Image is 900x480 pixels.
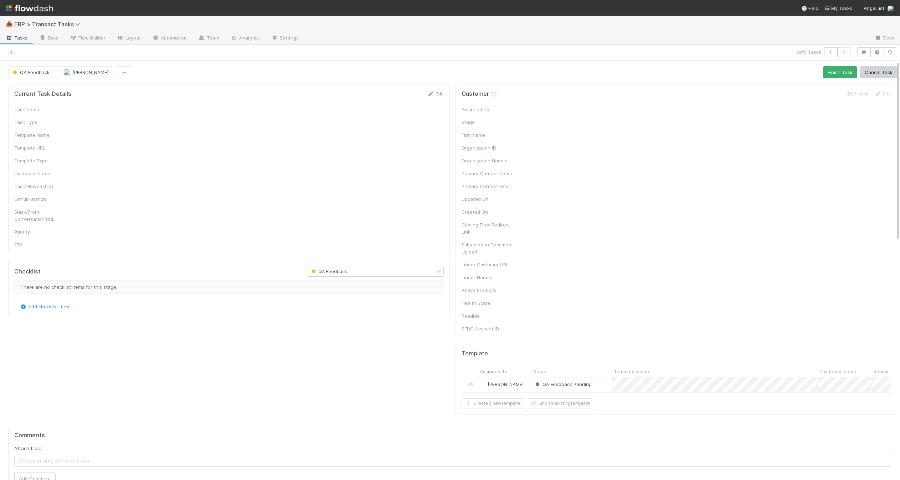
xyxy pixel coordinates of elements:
img: avatar_ef15843f-6fde-4057-917e-3fb236f438ca.png [63,69,70,76]
label: Attach files: [14,445,41,452]
span: QA Feedback [310,269,347,274]
span: 5 of 5 Tasks [796,48,821,56]
a: Docs [869,33,900,44]
div: Updated On [462,195,515,203]
div: Subscription Document Upload [462,241,515,255]
button: QA Feedback [8,66,54,78]
span: AngelList [864,5,884,11]
div: Primary Contact Name [462,170,515,177]
div: ReadMe [462,312,515,319]
div: Github Branch [14,195,68,203]
div: Primary Contact Email [462,183,515,190]
img: avatar_ef15843f-6fde-4057-917e-3fb236f438ca.png [887,5,894,12]
a: My Tasks [824,5,852,12]
span: Flow Builder [70,34,106,41]
button: Finish Task [823,66,857,78]
span: Assigned To [480,368,508,375]
button: Cancel Task [860,66,897,78]
a: Analytics [225,33,266,44]
a: Team [192,33,225,44]
span: Template Name [614,368,649,375]
div: Active Products [462,287,515,294]
span: 📥 [6,21,13,27]
h5: Template [462,350,488,357]
div: QA Feedback Pending [534,381,592,388]
div: Closing Flow Redirect Link [462,221,515,235]
a: Layout [111,33,146,44]
span: Tasks [6,34,28,41]
div: Health Score [462,299,515,307]
a: Edit [427,91,444,96]
div: Customer Name [14,170,68,177]
span: Choose or drag and drop file(s) [15,455,891,466]
button: [PERSON_NAME] [57,66,113,78]
div: There are no checklist items for this stage. [14,280,444,294]
div: Template Type [14,157,68,164]
a: Unlink [847,91,869,96]
a: Automation [146,33,192,44]
div: Assigned To [462,106,515,113]
a: Flow Builder [64,33,111,44]
div: Linear Handle [462,274,515,281]
div: Help [801,5,818,12]
span: [PERSON_NAME] [488,381,524,387]
img: avatar_ef15843f-6fde-4057-917e-3fb236f438ca.png [481,381,487,387]
button: Create a newTemplate [462,398,524,408]
h5: Customer [462,90,498,98]
h5: Current Task Details [14,90,71,98]
div: Firm Name [462,131,515,139]
div: Task Name [14,106,68,113]
div: ETA [14,241,68,248]
div: Priority [14,228,68,235]
div: SFDC Account ID [462,325,515,332]
div: Slack/Front Conversation URL [14,208,68,223]
a: Data [34,33,64,44]
div: Stage [462,119,515,126]
span: QA Feedback [11,69,50,75]
span: Vehicle [874,368,890,375]
a: Edit [874,91,891,96]
img: logo-inverted-e16ddd16eac7371096b0.svg [6,2,53,14]
div: Task Flowdash ID [14,183,68,190]
div: Organization Handle [462,157,515,164]
span: ERP > Transact Tasks [14,21,84,28]
span: Stage [533,368,546,375]
span: Customer Name [820,368,856,375]
a: Settings [266,33,304,44]
div: [PERSON_NAME] [480,381,524,388]
button: Link an existingTemplate [527,398,593,408]
div: Template URL [14,144,68,151]
span: [PERSON_NAME] [72,69,108,75]
span: My Tasks [824,5,852,11]
div: Template Name [14,131,68,139]
a: Add checklist item [20,304,69,309]
div: Organization ID [462,144,515,151]
div: Created On [462,208,515,215]
span: QA Feedback Pending [534,381,592,387]
div: Linear Customer URL [462,261,515,268]
h5: Comments [14,432,891,439]
div: Task Type [14,119,68,126]
h5: Checklist [14,268,41,275]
